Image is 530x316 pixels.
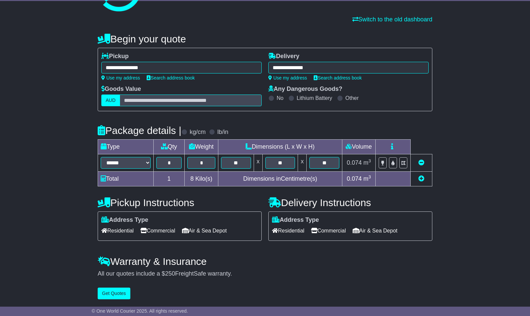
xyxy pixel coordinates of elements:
[101,225,134,236] span: Residential
[345,95,359,101] label: Other
[314,75,362,81] a: Search address book
[101,75,140,81] a: Use my address
[190,129,206,136] label: kg/cm
[298,154,307,172] td: x
[311,225,346,236] span: Commercial
[353,225,398,236] span: Air & Sea Depot
[140,225,175,236] span: Commercial
[190,175,194,182] span: 8
[92,308,188,314] span: © One World Courier 2025. All rights reserved.
[352,16,432,23] a: Switch to the old dashboard
[217,129,228,136] label: lb/in
[347,175,362,182] span: 0.074
[165,270,175,277] span: 250
[98,33,432,44] h4: Begin your quote
[218,172,342,186] td: Dimensions in Centimetre(s)
[363,159,371,166] span: m
[272,216,319,224] label: Address Type
[268,53,299,60] label: Delivery
[363,175,371,182] span: m
[254,154,262,172] td: x
[98,125,181,136] h4: Package details |
[268,197,432,208] h4: Delivery Instructions
[185,140,218,154] td: Weight
[147,75,195,81] a: Search address book
[101,95,120,106] label: AUD
[98,140,154,154] td: Type
[98,270,432,278] div: All our quotes include a $ FreightSafe warranty.
[101,86,141,93] label: Goods Value
[272,225,304,236] span: Residential
[342,140,375,154] td: Volume
[297,95,332,101] label: Lithium Battery
[368,174,371,179] sup: 3
[368,158,371,163] sup: 3
[101,216,148,224] label: Address Type
[218,140,342,154] td: Dimensions (L x W x H)
[101,53,129,60] label: Pickup
[268,86,342,93] label: Any Dangerous Goods?
[98,197,262,208] h4: Pickup Instructions
[268,75,307,81] a: Use my address
[418,159,424,166] a: Remove this item
[98,172,154,186] td: Total
[347,159,362,166] span: 0.074
[418,175,424,182] a: Add new item
[98,256,432,267] h4: Warranty & Insurance
[277,95,283,101] label: No
[154,172,185,186] td: 1
[154,140,185,154] td: Qty
[185,172,218,186] td: Kilo(s)
[98,288,130,299] button: Get Quotes
[182,225,227,236] span: Air & Sea Depot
